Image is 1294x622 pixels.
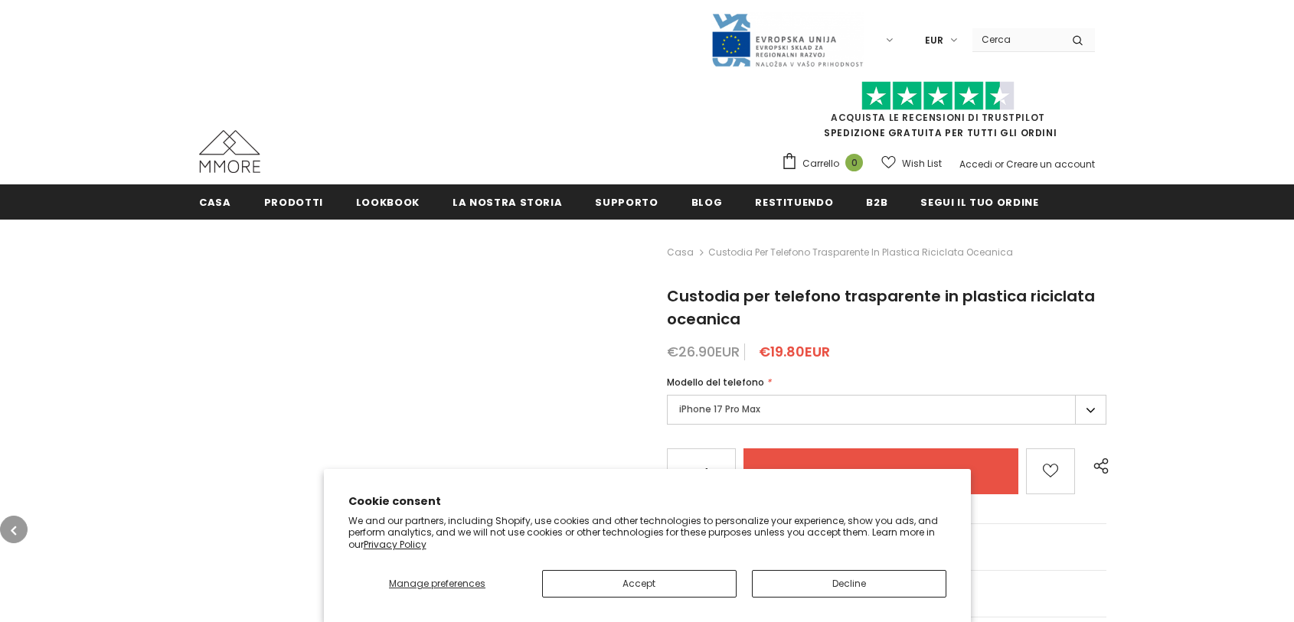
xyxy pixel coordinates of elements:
span: Casa [199,195,231,210]
span: or [995,158,1004,171]
a: Casa [667,243,694,262]
span: La nostra storia [453,195,562,210]
label: iPhone 17 Pro Max [667,395,1106,425]
span: Custodia per telefono trasparente in plastica riciclata oceanica [708,243,1013,262]
a: Restituendo [755,184,833,219]
a: Carrello 0 [781,152,871,175]
a: Lookbook [356,184,420,219]
button: Accept [542,570,737,598]
span: Blog [691,195,723,210]
span: Prodotti [264,195,323,210]
span: €19.80EUR [759,342,830,361]
img: Casi MMORE [199,130,260,173]
span: SPEDIZIONE GRATUITA PER TUTTI GLI ORDINI [781,88,1095,139]
h2: Cookie consent [348,493,946,510]
a: La nostra storia [453,184,562,219]
p: We and our partners, including Shopify, use cookies and other technologies to personalize your ex... [348,515,946,551]
a: Acquista le recensioni di TrustPilot [831,111,1045,124]
a: Casa [199,184,231,219]
span: Modello del telefono [667,376,764,389]
input: Search Site [972,28,1060,50]
span: Carrello [802,156,839,171]
a: Creare un account [1006,158,1095,171]
span: B2B [866,195,887,210]
span: 0 [845,154,863,171]
a: Blog [691,184,723,219]
button: Manage preferences [348,570,527,598]
span: Custodia per telefono trasparente in plastica riciclata oceanica [667,285,1095,330]
span: Wish List [902,156,942,171]
a: Accedi [959,158,992,171]
a: Prodotti [264,184,323,219]
input: Add to cart [743,448,1018,494]
img: Fidati di Pilot Stars [861,81,1015,111]
span: €26.90EUR [667,342,740,361]
a: Privacy Policy [364,538,426,551]
span: EUR [925,33,943,48]
span: Manage preferences [389,577,485,590]
button: Decline [752,570,946,598]
a: supporto [595,184,658,219]
span: supporto [595,195,658,210]
span: Segui il tuo ordine [920,195,1038,210]
span: Restituendo [755,195,833,210]
a: Segui il tuo ordine [920,184,1038,219]
a: B2B [866,184,887,219]
span: Lookbook [356,195,420,210]
a: Wish List [881,150,942,177]
img: Javni Razpis [711,12,864,68]
a: Javni Razpis [711,33,864,46]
